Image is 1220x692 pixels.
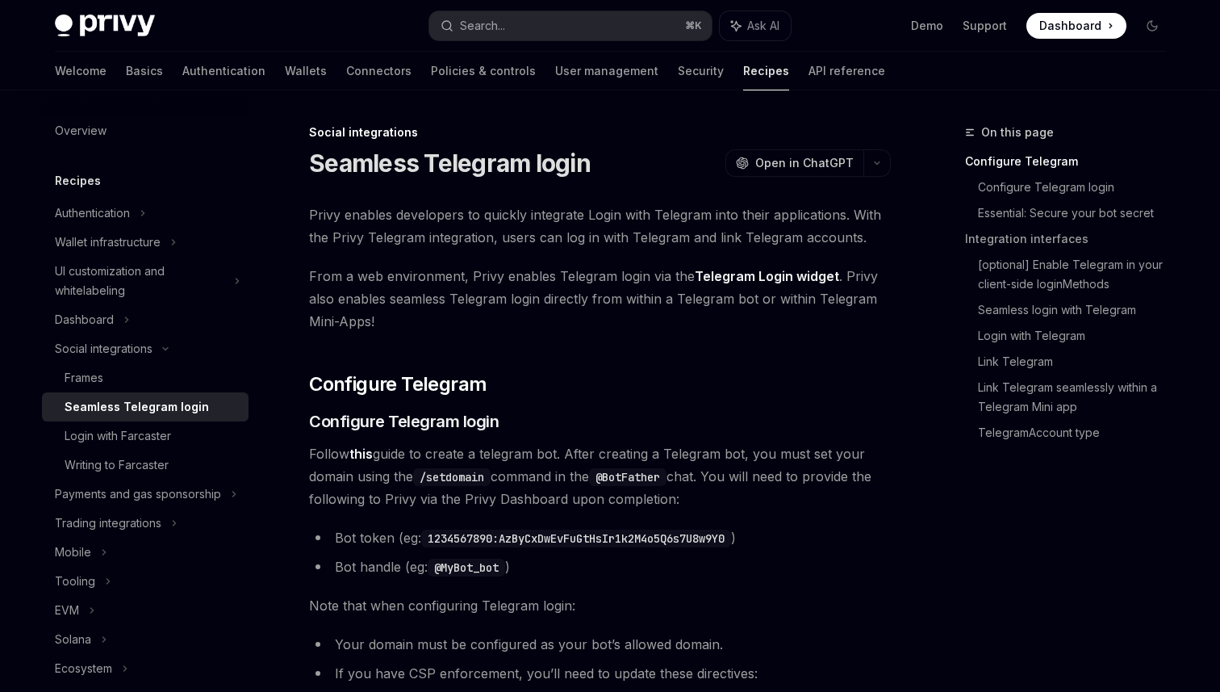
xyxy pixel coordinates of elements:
[747,18,779,34] span: Ask AI
[42,116,249,145] a: Overview
[309,442,891,510] span: Follow guide to create a telegram bot. After creating a Telegram bot, you must set your domain us...
[42,363,249,392] a: Frames
[1139,13,1165,39] button: Toggle dark mode
[42,421,249,451] a: Login with Farcaster
[678,52,724,90] a: Security
[978,252,1178,297] a: [optional] Enable Telegram in your client-side loginMethods
[965,226,1178,252] a: Integration interfaces
[55,121,107,140] div: Overview
[978,375,1178,420] a: Link Telegram seamlessly within a Telegram Mini app
[55,659,112,678] div: Ecosystem
[309,265,891,333] span: From a web environment, Privy enables Telegram login via the . Privy also enables seamless Telegr...
[309,203,891,249] span: Privy enables developers to quickly integrate Login with Telegram into their applications. With t...
[309,556,891,578] li: Bot handle (eg: )
[309,526,891,549] li: Bot token (eg: )
[720,11,791,40] button: Ask AI
[978,323,1178,349] a: Login with Telegram
[55,630,91,649] div: Solana
[808,52,885,90] a: API reference
[911,18,943,34] a: Demo
[346,52,412,90] a: Connectors
[309,124,891,140] div: Social integrations
[1039,18,1101,34] span: Dashboard
[65,455,169,475] div: Writing to Farcaster
[55,601,79,620] div: EVM
[1026,13,1126,39] a: Dashboard
[755,155,854,171] span: Open in ChatGPT
[42,392,249,421] a: Seamless Telegram login
[460,16,505,36] div: Search...
[743,52,789,90] a: Recipes
[413,468,491,486] code: /setdomain
[978,200,1178,226] a: Essential: Secure your bot secret
[978,349,1178,375] a: Link Telegram
[589,468,666,486] code: @BotFather
[55,514,161,533] div: Trading integrations
[285,52,327,90] a: Wallets
[309,149,591,178] h1: Seamless Telegram login
[431,52,536,90] a: Policies & controls
[55,203,130,223] div: Authentication
[978,174,1178,200] a: Configure Telegram login
[182,52,265,90] a: Authentication
[55,171,101,191] h5: Recipes
[349,446,373,463] a: this
[55,310,114,329] div: Dashboard
[428,559,505,577] code: @MyBot_bot
[963,18,1007,34] a: Support
[55,484,221,504] div: Payments and gas sponsorship
[309,633,891,656] li: Your domain must be configured as your bot’s allowed domain.
[55,543,91,562] div: Mobile
[65,397,209,417] div: Seamless Telegram login
[309,371,487,397] span: Configure Telegram
[55,339,152,359] div: Social integrations
[55,52,107,90] a: Welcome
[965,149,1178,174] a: Configure Telegram
[55,262,224,300] div: UI customization and whitelabeling
[42,451,249,480] a: Writing to Farcaster
[55,15,155,37] img: dark logo
[65,368,103,388] div: Frames
[981,123,1054,142] span: On this page
[978,420,1178,446] a: TelegramAccount type
[126,52,163,90] a: Basics
[309,594,891,617] span: Note that when configuring Telegram login:
[978,297,1178,323] a: Seamless login with Telegram
[695,268,839,285] a: Telegram Login widget
[725,149,863,177] button: Open in ChatGPT
[421,530,731,547] code: 1234567890:AzByCxDwEvFuGtHsIr1k2M4o5Q6s7U8w9Y0
[55,572,95,591] div: Tooling
[429,11,712,40] button: Search...⌘K
[55,233,161,252] div: Wallet infrastructure
[555,52,658,90] a: User management
[685,19,702,32] span: ⌘ K
[65,426,171,446] div: Login with Farcaster
[309,410,499,433] span: Configure Telegram login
